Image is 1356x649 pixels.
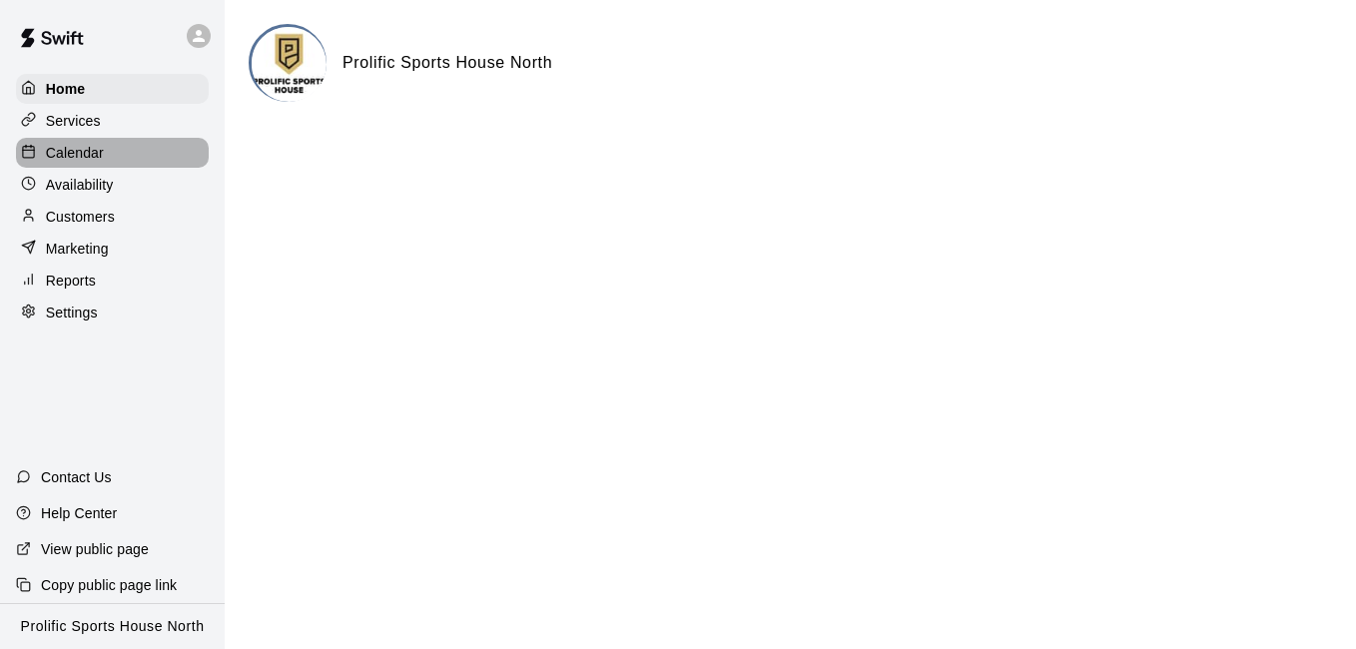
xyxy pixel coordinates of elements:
[46,271,96,291] p: Reports
[41,503,117,523] p: Help Center
[16,298,209,327] a: Settings
[41,467,112,487] p: Contact Us
[16,74,209,104] a: Home
[16,138,209,168] a: Calendar
[252,27,327,102] img: Prolific Sports House North logo
[21,616,205,637] p: Prolific Sports House North
[46,79,86,99] p: Home
[46,303,98,323] p: Settings
[46,175,114,195] p: Availability
[16,266,209,296] a: Reports
[41,575,177,595] p: Copy public page link
[342,50,552,76] h6: Prolific Sports House North
[46,111,101,131] p: Services
[46,207,115,227] p: Customers
[46,143,104,163] p: Calendar
[16,202,209,232] a: Customers
[16,234,209,264] a: Marketing
[16,170,209,200] a: Availability
[46,239,109,259] p: Marketing
[41,539,149,559] p: View public page
[16,106,209,136] a: Services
